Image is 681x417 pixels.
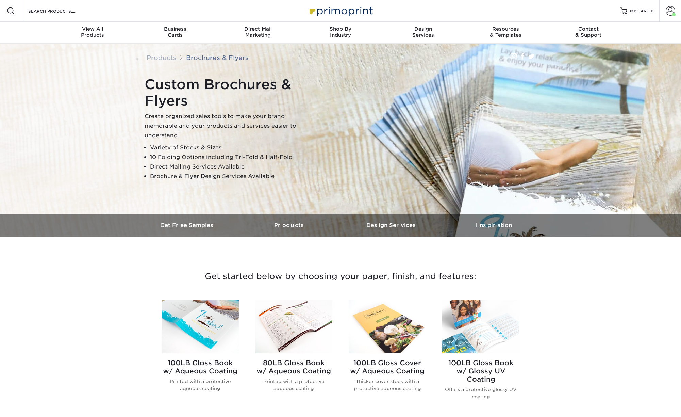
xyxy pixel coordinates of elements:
[162,378,239,392] p: Printed with a protective aqueous coating
[299,26,382,32] span: Shop By
[382,26,464,32] span: Design
[142,261,539,292] h3: Get started below by choosing your paper, finish, and features:
[442,386,519,400] p: Offers a protective glossy UV coating
[255,300,332,411] a: 80LB Gloss Book<br/>w/ Aqueous Coating Brochures & Flyers 80LB Gloss Bookw/ Aqueous Coating Print...
[547,22,630,44] a: Contact& Support
[162,300,239,353] img: 100LB Gloss Book<br/>w/ Aqueous Coating Brochures & Flyers
[443,222,545,228] h3: Inspiration
[442,300,519,411] a: 100LB Gloss Book<br/>w/ Glossy UV Coating Brochures & Flyers 100LB Gloss Bookw/ Glossy UV Coating...
[442,300,519,353] img: 100LB Gloss Book<br/>w/ Glossy UV Coating Brochures & Flyers
[134,26,217,38] div: Cards
[145,112,315,140] p: Create organized sales tools to make your brand memorable and your products and services easier t...
[136,214,238,237] a: Get Free Samples
[442,359,519,383] h2: 100LB Gloss Book w/ Glossy UV Coating
[238,222,340,228] h3: Products
[340,214,443,237] a: Design Services
[217,26,299,32] span: Direct Mail
[547,26,630,38] div: & Support
[28,7,94,15] input: SEARCH PRODUCTS.....
[306,3,375,18] img: Primoprint
[150,162,315,172] li: Direct Mailing Services Available
[349,300,426,411] a: 100LB Gloss Cover<br/>w/ Aqueous Coating Brochures & Flyers 100LB Gloss Coverw/ Aqueous Coating T...
[255,378,332,392] p: Printed with a protective aqueous coating
[136,222,238,228] h3: Get Free Samples
[464,26,547,38] div: & Templates
[150,172,315,181] li: Brochure & Flyer Design Services Available
[51,26,134,32] span: View All
[217,22,299,44] a: Direct MailMarketing
[217,26,299,38] div: Marketing
[299,26,382,38] div: Industry
[547,26,630,32] span: Contact
[145,76,315,109] h1: Custom Brochures & Flyers
[340,222,443,228] h3: Design Services
[630,8,649,14] span: MY CART
[51,26,134,38] div: Products
[382,26,464,38] div: Services
[349,359,426,375] h2: 100LB Gloss Cover w/ Aqueous Coating
[255,359,332,375] h2: 80LB Gloss Book w/ Aqueous Coating
[299,22,382,44] a: Shop ByIndustry
[150,143,315,153] li: Variety of Stocks & Sizes
[382,22,464,44] a: DesignServices
[162,359,239,375] h2: 100LB Gloss Book w/ Aqueous Coating
[51,22,134,44] a: View AllProducts
[134,26,217,32] span: Business
[349,300,426,353] img: 100LB Gloss Cover<br/>w/ Aqueous Coating Brochures & Flyers
[255,300,332,353] img: 80LB Gloss Book<br/>w/ Aqueous Coating Brochures & Flyers
[150,153,315,162] li: 10 Folding Options including Tri-Fold & Half-Fold
[238,214,340,237] a: Products
[464,26,547,32] span: Resources
[134,22,217,44] a: BusinessCards
[186,54,249,61] a: Brochures & Flyers
[443,214,545,237] a: Inspiration
[162,300,239,411] a: 100LB Gloss Book<br/>w/ Aqueous Coating Brochures & Flyers 100LB Gloss Bookw/ Aqueous Coating Pri...
[349,378,426,392] p: Thicker cover stock with a protective aqueous coating
[464,22,547,44] a: Resources& Templates
[651,9,654,13] span: 0
[147,54,177,61] a: Products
